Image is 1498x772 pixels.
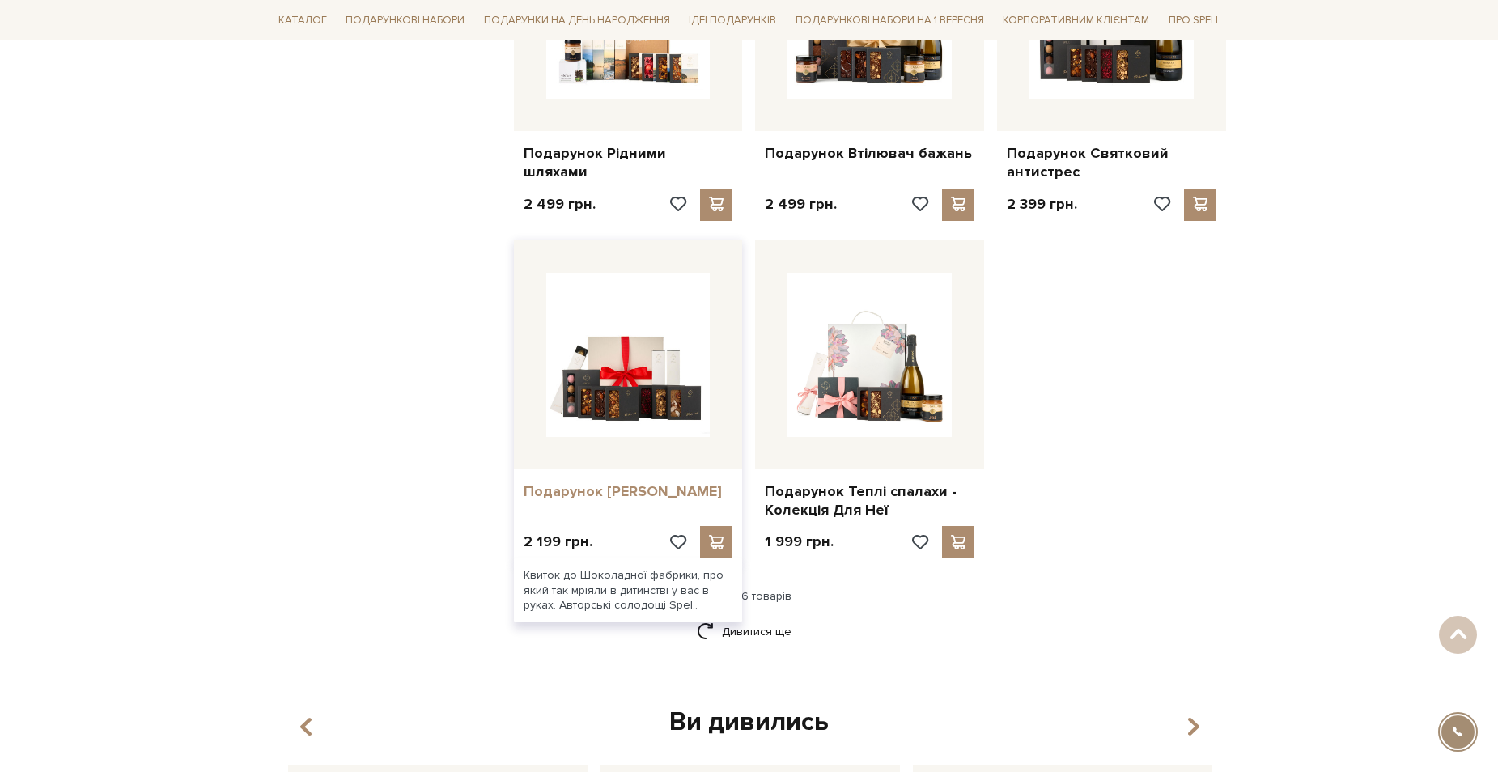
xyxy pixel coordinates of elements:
[524,482,733,501] a: Подарунок [PERSON_NAME]
[765,532,834,551] p: 1 999 грн.
[682,8,783,33] a: Ідеї подарунків
[789,6,991,34] a: Подарункові набори на 1 Вересня
[282,706,1217,740] div: Ви дивились
[477,8,677,33] a: Подарунки на День народження
[514,558,743,622] div: Квиток до Шоколадної фабрики, про який так мріяли в дитинстві у вас в руках. Авторські солодощі S...
[765,482,974,520] a: Подарунок Теплі спалахи - Колекція Для Неї
[339,8,471,33] a: Подарункові набори
[524,532,592,551] p: 2 199 грн.
[765,144,974,163] a: Подарунок Втілювач бажань
[265,589,1233,604] div: 16 з 136 товарів
[524,195,596,214] p: 2 499 грн.
[272,8,333,33] a: Каталог
[1007,195,1077,214] p: 2 399 грн.
[1162,8,1227,33] a: Про Spell
[524,144,733,182] a: Подарунок Рідними шляхами
[697,617,802,646] a: Дивитися ще
[996,6,1156,34] a: Корпоративним клієнтам
[765,195,837,214] p: 2 499 грн.
[1007,144,1216,182] a: Подарунок Святковий антистрес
